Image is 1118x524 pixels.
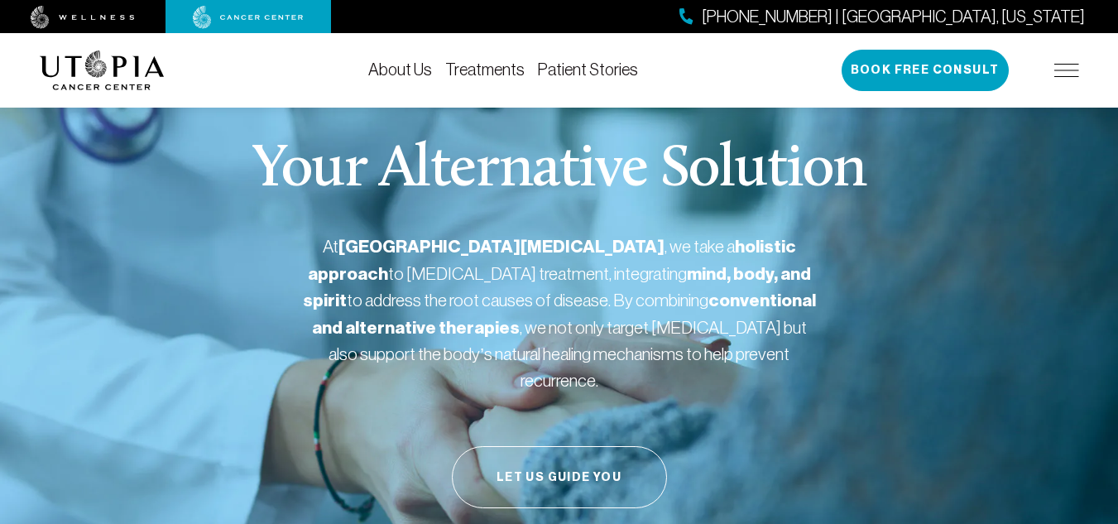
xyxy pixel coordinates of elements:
[702,5,1085,29] span: [PHONE_NUMBER] | [GEOGRAPHIC_DATA], [US_STATE]
[40,50,165,90] img: logo
[308,236,796,285] strong: holistic approach
[679,5,1085,29] a: [PHONE_NUMBER] | [GEOGRAPHIC_DATA], [US_STATE]
[1054,64,1079,77] img: icon-hamburger
[445,60,525,79] a: Treatments
[31,6,135,29] img: wellness
[312,290,816,339] strong: conventional and alternative therapies
[368,60,432,79] a: About Us
[452,446,667,508] button: Let Us Guide You
[538,60,638,79] a: Patient Stories
[338,236,665,257] strong: [GEOGRAPHIC_DATA][MEDICAL_DATA]
[252,141,866,200] p: Your Alternative Solution
[303,233,816,393] p: At , we take a to [MEDICAL_DATA] treatment, integrating to address the root causes of disease. By...
[193,6,304,29] img: cancer center
[842,50,1009,91] button: Book Free Consult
